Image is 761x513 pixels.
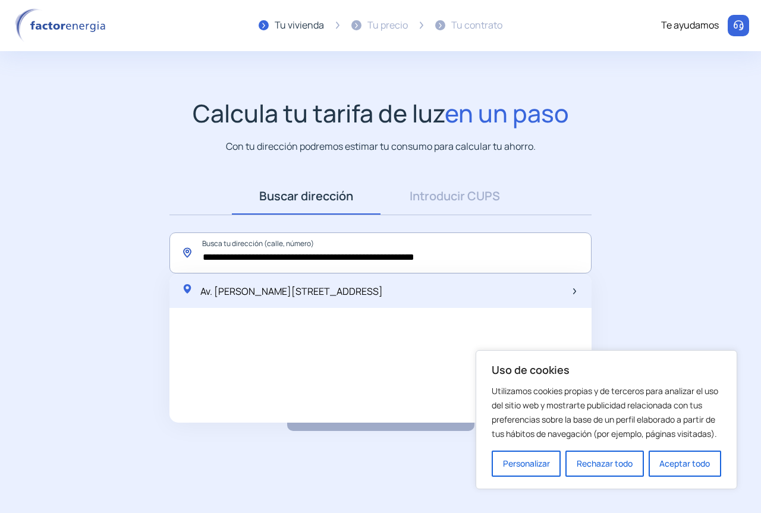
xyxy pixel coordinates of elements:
[367,18,408,33] div: Tu precio
[12,8,113,43] img: logo factor
[181,283,193,295] img: location-pin-green.svg
[193,99,569,128] h1: Calcula tu tarifa de luz
[649,451,721,477] button: Aceptar todo
[445,96,569,130] span: en un paso
[380,178,529,215] a: Introducir CUPS
[451,18,502,33] div: Tu contrato
[200,285,383,298] span: Av. [PERSON_NAME][STREET_ADDRESS]
[732,20,744,32] img: llamar
[275,18,324,33] div: Tu vivienda
[573,288,576,294] img: arrow-next-item.svg
[492,451,561,477] button: Personalizar
[226,139,536,154] p: Con tu dirección podremos estimar tu consumo para calcular tu ahorro.
[565,451,643,477] button: Rechazar todo
[476,350,737,489] div: Uso de cookies
[492,384,721,441] p: Utilizamos cookies propias y de terceros para analizar el uso del sitio web y mostrarte publicida...
[492,363,721,377] p: Uso de cookies
[661,18,719,33] div: Te ayudamos
[232,178,380,215] a: Buscar dirección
